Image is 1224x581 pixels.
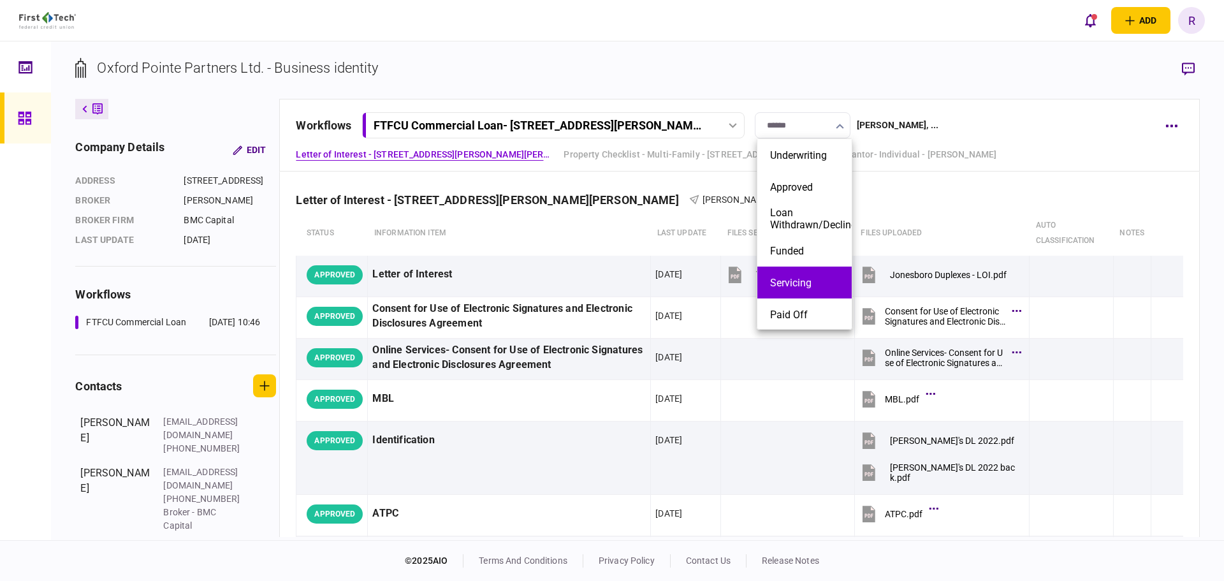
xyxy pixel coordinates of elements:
[770,149,839,161] button: Underwriting
[770,309,839,321] button: Paid Off
[770,207,839,231] button: Loan Withdrawn/Declined
[770,245,839,257] button: Funded
[770,181,839,193] button: Approved
[770,277,839,289] button: Servicing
